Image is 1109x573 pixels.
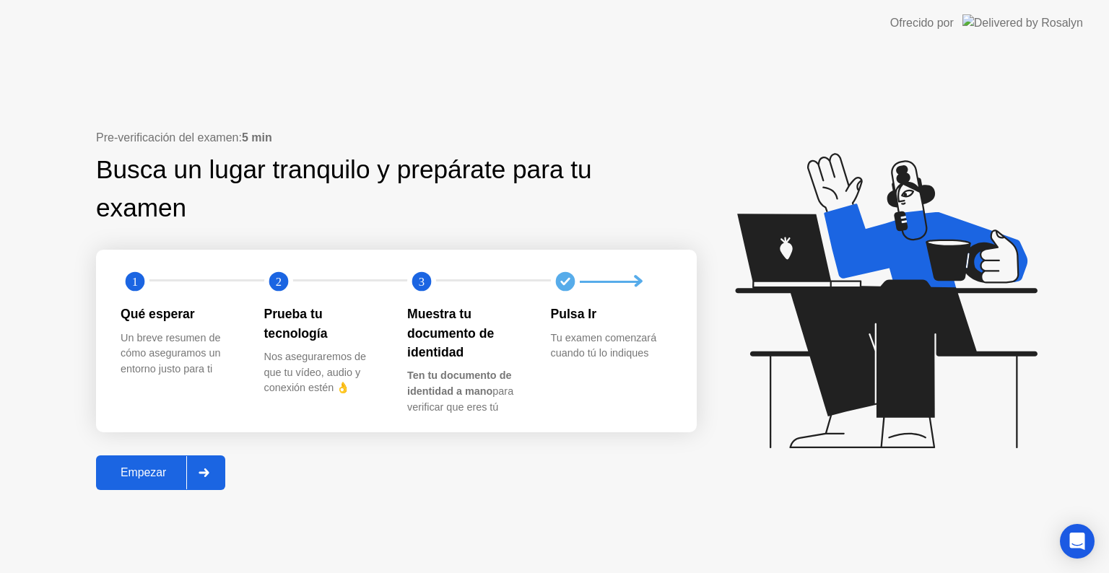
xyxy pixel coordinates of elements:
[407,305,528,362] div: Muestra tu documento de identidad
[551,305,671,323] div: Pulsa Ir
[132,275,138,289] text: 1
[1060,524,1095,559] div: Open Intercom Messenger
[264,305,385,343] div: Prueba tu tecnología
[407,369,511,397] b: Ten tu documento de identidad a mano
[242,131,272,144] b: 5 min
[96,455,225,490] button: Empezar
[100,466,186,479] div: Empezar
[121,305,241,323] div: Qué esperar
[121,331,241,377] div: Un breve resumen de cómo aseguramos un entorno justo para ti
[264,349,385,396] div: Nos aseguraremos de que tu vídeo, audio y conexión estén 👌
[407,368,528,415] div: para verificar que eres tú
[890,14,954,32] div: Ofrecido por
[96,151,605,227] div: Busca un lugar tranquilo y prepárate para tu examen
[96,129,697,146] div: Pre-verificación del examen:
[275,275,281,289] text: 2
[962,14,1083,31] img: Delivered by Rosalyn
[551,331,671,362] div: Tu examen comenzará cuando tú lo indiques
[419,275,425,289] text: 3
